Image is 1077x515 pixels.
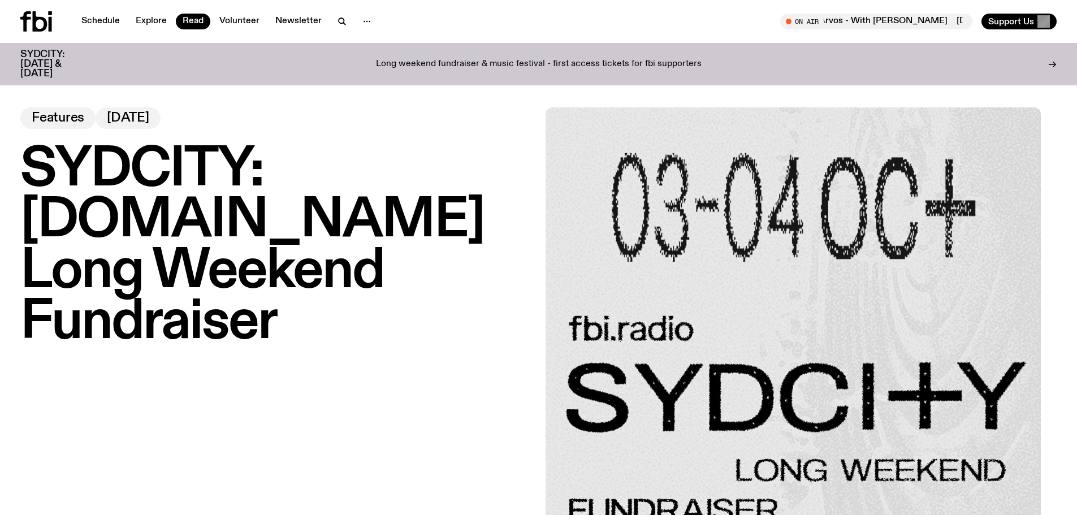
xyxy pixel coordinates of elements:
[988,16,1034,27] span: Support Us
[32,112,84,124] span: Features
[20,145,532,348] h1: SYDCITY: [DOMAIN_NAME] Long Weekend Fundraiser
[176,14,210,29] a: Read
[75,14,127,29] a: Schedule
[269,14,328,29] a: Newsletter
[107,112,149,124] span: [DATE]
[129,14,174,29] a: Explore
[981,14,1057,29] button: Support Us
[213,14,266,29] a: Volunteer
[20,50,93,79] h3: SYDCITY: [DATE] & [DATE]
[376,59,702,70] p: Long weekend fundraiser & music festival - first access tickets for fbi supporters
[780,14,972,29] button: On Air[DATE] Arvos - With [PERSON_NAME][DATE] Arvos - With [PERSON_NAME]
